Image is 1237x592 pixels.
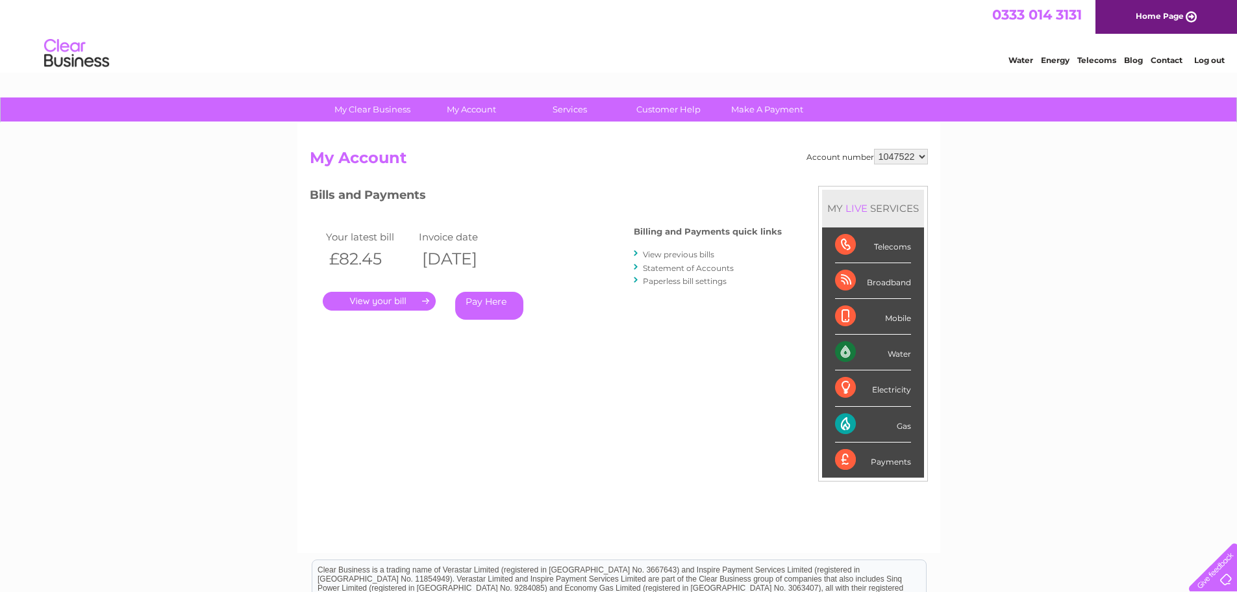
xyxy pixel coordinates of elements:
[843,202,870,214] div: LIVE
[822,190,924,227] div: MY SERVICES
[516,97,623,122] a: Services
[615,97,722,122] a: Customer Help
[806,149,928,164] div: Account number
[323,246,416,272] th: £82.45
[323,228,416,246] td: Your latest bill
[1041,55,1069,65] a: Energy
[634,227,782,237] h4: Billing and Payments quick links
[1077,55,1116,65] a: Telecoms
[835,407,911,443] div: Gas
[643,263,734,273] a: Statement of Accounts
[310,186,782,209] h3: Bills and Payments
[1151,55,1182,65] a: Contact
[418,97,525,122] a: My Account
[310,149,928,174] h2: My Account
[643,276,727,286] a: Paperless bill settings
[1124,55,1143,65] a: Blog
[416,246,509,272] th: [DATE]
[835,263,911,299] div: Broadband
[1194,55,1225,65] a: Log out
[455,292,523,320] a: Pay Here
[835,370,911,406] div: Electricity
[416,228,509,246] td: Invoice date
[323,292,436,311] a: .
[1008,55,1033,65] a: Water
[835,335,911,370] div: Water
[44,34,110,73] img: logo.png
[835,299,911,335] div: Mobile
[319,97,426,122] a: My Clear Business
[714,97,821,122] a: Make A Payment
[835,443,911,478] div: Payments
[643,250,714,259] a: View previous bills
[992,6,1082,23] a: 0333 014 3131
[312,7,926,63] div: Clear Business is a trading name of Verastar Limited (registered in [GEOGRAPHIC_DATA] No. 3667643...
[835,227,911,263] div: Telecoms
